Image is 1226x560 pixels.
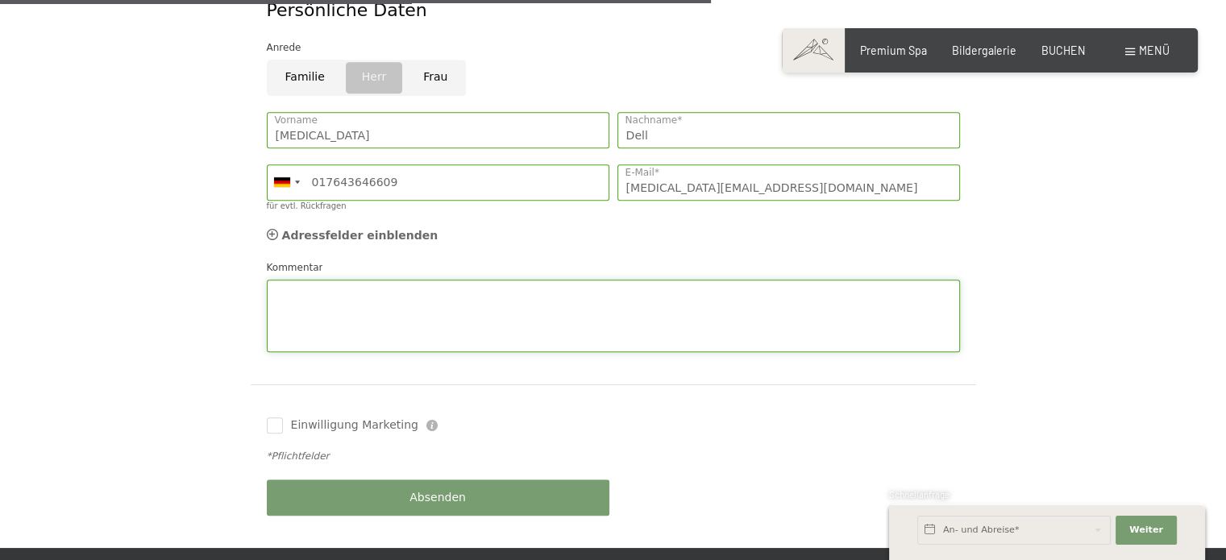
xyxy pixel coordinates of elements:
[267,450,960,463] div: *Pflichtfelder
[267,39,960,56] div: Anrede
[889,489,950,500] span: Schnellanfrage
[268,165,305,200] div: Germany (Deutschland): +49
[1041,44,1086,57] a: BUCHEN
[291,417,418,433] span: Einwilligung Marketing
[409,490,466,506] span: Absenden
[952,44,1016,57] a: Bildergalerie
[267,479,609,516] button: Absenden
[1116,516,1177,545] button: Weiter
[267,164,609,201] input: 01512 3456789
[267,201,347,210] label: für evtl. Rückfragen
[282,229,438,242] span: Adressfelder einblenden
[860,44,927,57] a: Premium Spa
[1139,44,1170,57] span: Menü
[1129,524,1163,537] span: Weiter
